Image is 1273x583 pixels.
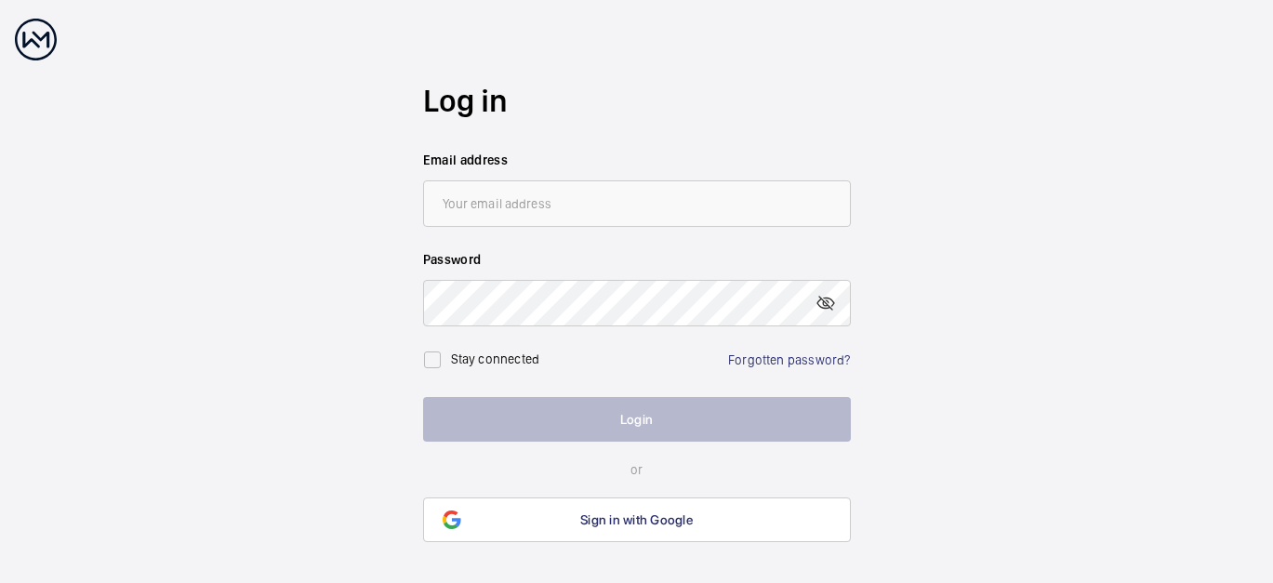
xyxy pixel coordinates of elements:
a: Forgotten password? [728,352,850,367]
span: Sign in with Google [580,512,693,527]
label: Email address [423,151,851,169]
h2: Log in [423,79,851,123]
label: Password [423,250,851,269]
p: or [423,460,851,479]
label: Stay connected [451,351,540,366]
input: Your email address [423,180,851,227]
button: Login [423,397,851,442]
